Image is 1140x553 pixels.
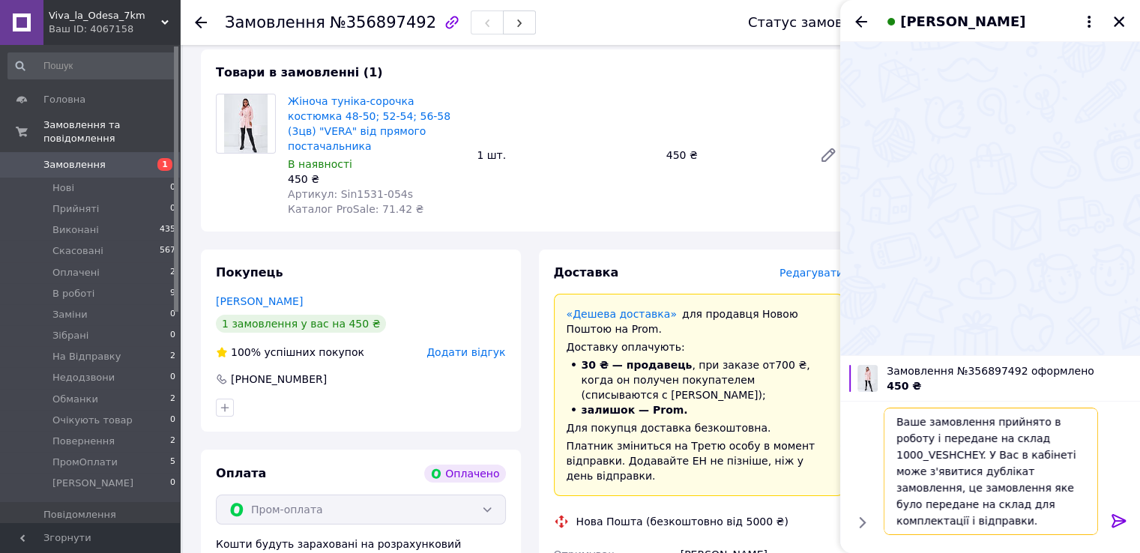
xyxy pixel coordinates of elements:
[170,435,175,448] span: 2
[1110,13,1128,31] button: Закрити
[567,306,831,336] div: для продавця Новою Поштою на Prom.
[852,13,870,31] button: Назад
[7,52,177,79] input: Пошук
[170,266,175,279] span: 2
[779,267,843,279] span: Редагувати
[170,456,175,469] span: 5
[216,466,266,480] span: Оплата
[567,420,831,435] div: Для покупця доставка безкоштовна.
[573,514,792,529] div: Нова Пошта (безкоштовно від 5000 ₴)
[567,339,831,354] div: Доставку оплачують:
[52,181,74,195] span: Нові
[170,202,175,216] span: 0
[225,13,325,31] span: Замовлення
[231,346,261,358] span: 100%
[160,244,175,258] span: 567
[195,15,207,30] div: Повернутися назад
[43,118,180,145] span: Замовлення та повідомлення
[567,357,831,402] li: , при заказе от 700 ₴ , когда он получен покупателем (списываются с [PERSON_NAME]);
[884,408,1098,535] textarea: Ваше замовлення прийнято в роботу і передане на склад 1000_VESHCHEY. У Вас в кабінеті може з'явит...
[52,371,115,384] span: Недодзвони
[170,350,175,363] span: 2
[330,13,436,31] span: №356897492
[170,287,175,300] span: 9
[157,158,172,171] span: 1
[813,140,843,170] a: Редагувати
[43,93,85,106] span: Головна
[52,266,100,279] span: Оплачені
[52,350,121,363] span: На Відправку
[170,308,175,321] span: 0
[229,372,328,387] div: [PHONE_NUMBER]
[660,145,807,166] div: 450 ₴
[216,345,364,360] div: успішних покупок
[170,477,175,490] span: 0
[424,465,505,483] div: Оплачено
[852,513,872,532] button: Показати кнопки
[170,414,175,427] span: 0
[43,508,116,522] span: Повідомлення
[567,308,677,320] a: «Дешева доставка»
[170,329,175,342] span: 0
[49,22,180,36] div: Ваш ID: 4067158
[288,188,413,200] span: Артикул: Sin1531-054s
[288,95,450,152] a: Жіноча туніка-сорочка костюмка 48-50; 52-54; 56-58 (3цв) "VERA" від прямого постачальника
[582,359,693,371] span: 30 ₴ — продавець
[170,181,175,195] span: 0
[216,315,386,333] div: 1 замовлення у вас на 450 ₴
[554,265,619,279] span: Доставка
[52,477,133,490] span: [PERSON_NAME]
[887,363,1131,378] span: Замовлення №356897492 оформлено
[49,9,161,22] span: Viva_la_Odesa_7km
[43,158,106,172] span: Замовлення
[224,94,268,153] img: Жіноча туніка-сорочка костюмка 48-50; 52-54; 56-58 (3цв) "VERA" від прямого постачальника
[216,295,303,307] a: [PERSON_NAME]
[52,435,115,448] span: Повернення
[582,404,688,416] span: залишок — Prom.
[52,287,94,300] span: В роботі
[170,371,175,384] span: 0
[52,244,103,258] span: Скасовані
[52,456,118,469] span: ПромОплати
[216,265,283,279] span: Покупець
[426,346,505,358] span: Додати відгук
[887,380,921,392] span: 450 ₴
[288,158,352,170] span: В наявності
[160,223,175,237] span: 435
[52,308,88,321] span: Заміни
[170,393,175,406] span: 2
[288,172,465,187] div: 450 ₴
[882,12,1098,31] button: [PERSON_NAME]
[567,438,831,483] div: Платник зміниться на Третю особу в момент відправки. Додавайте ЕН не пізніше, ніж у день відправки.
[52,223,99,237] span: Виконані
[52,329,88,342] span: Зібрані
[52,414,133,427] span: Очікують товар
[857,365,878,392] img: 6485273690_w100_h100_zhenskaya-tunika-rubashka-kostyumka.jpg
[471,145,660,166] div: 1 шт.
[900,12,1025,31] span: [PERSON_NAME]
[216,65,383,79] span: Товари в замовленні (1)
[52,202,99,216] span: Прийняті
[288,203,423,215] span: Каталог ProSale: 71.42 ₴
[748,15,886,30] div: Статус замовлення
[52,393,98,406] span: Обманки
